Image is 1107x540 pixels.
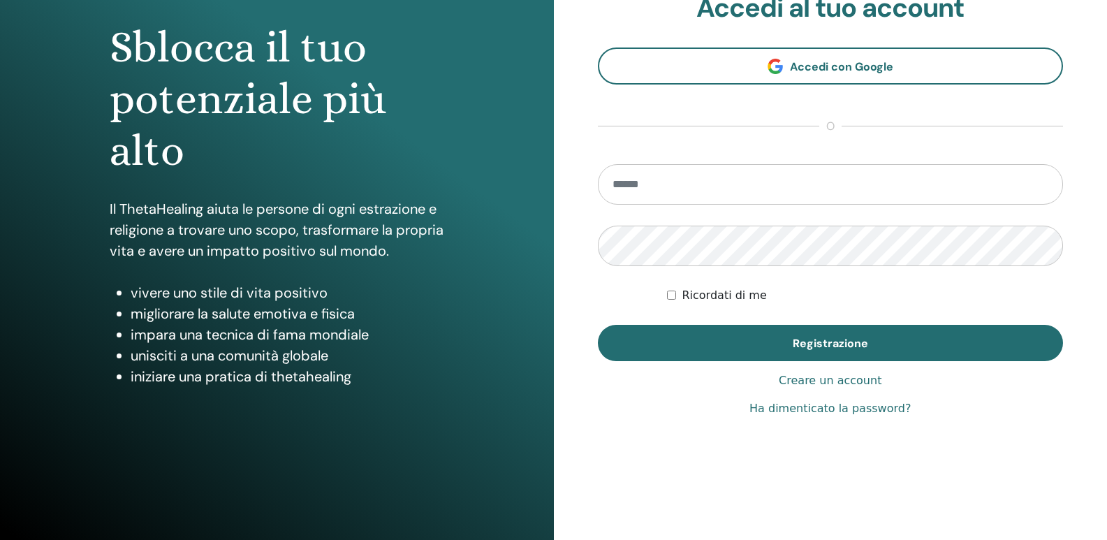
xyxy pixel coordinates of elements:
[131,284,328,302] font: vivere uno stile di vita positivo
[779,372,881,389] a: Creare un account
[131,367,351,386] font: iniziare una pratica di thetahealing
[779,374,881,387] font: Creare un account
[793,336,868,351] font: Registrazione
[749,400,911,417] a: Ha dimenticato la password?
[110,200,443,260] font: Il ThetaHealing aiuta le persone di ogni estrazione e religione a trovare uno scopo, trasformare ...
[131,346,328,365] font: unisciti a una comunità globale
[826,119,835,133] font: O
[790,59,893,74] font: Accedi con Google
[598,48,1064,85] a: Accedi con Google
[682,289,766,302] font: Ricordati di me
[131,305,355,323] font: migliorare la salute emotiva e fisica
[131,326,369,344] font: impara una tecnica di fama mondiale
[598,325,1064,361] button: Registrazione
[110,22,386,176] font: Sblocca il tuo potenziale più alto
[667,287,1063,304] div: Mantienimi autenticato a tempo indeterminato o finché non mi disconnetto manualmente
[749,402,911,415] font: Ha dimenticato la password?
